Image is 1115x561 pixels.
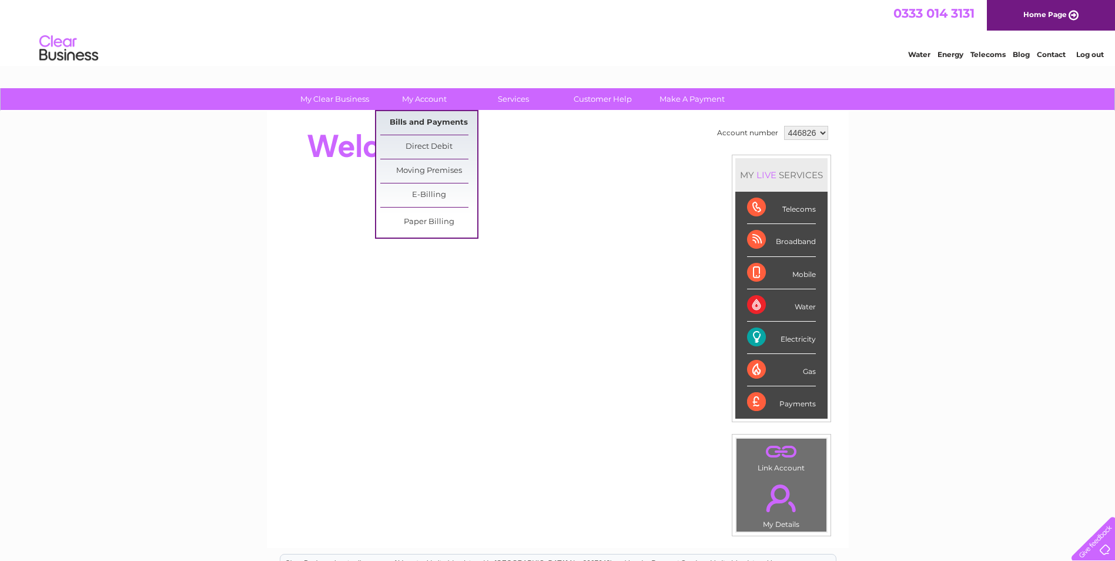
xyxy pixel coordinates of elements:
[380,159,477,183] a: Moving Premises
[286,88,383,110] a: My Clear Business
[736,475,827,532] td: My Details
[376,88,473,110] a: My Account
[747,354,816,386] div: Gas
[1076,50,1104,59] a: Log out
[644,88,741,110] a: Make A Payment
[1037,50,1066,59] a: Contact
[736,438,827,475] td: Link Account
[893,6,975,21] a: 0333 014 3131
[280,6,836,57] div: Clear Business is a trading name of Verastar Limited (registered in [GEOGRAPHIC_DATA] No. 3667643...
[554,88,651,110] a: Customer Help
[747,289,816,322] div: Water
[465,88,562,110] a: Services
[735,158,828,192] div: MY SERVICES
[714,123,781,143] td: Account number
[970,50,1006,59] a: Telecoms
[747,257,816,289] div: Mobile
[380,211,477,234] a: Paper Billing
[754,169,779,181] div: LIVE
[1013,50,1030,59] a: Blog
[380,111,477,135] a: Bills and Payments
[747,386,816,418] div: Payments
[739,442,823,462] a: .
[908,50,930,59] a: Water
[39,31,99,66] img: logo.png
[380,135,477,159] a: Direct Debit
[747,322,816,354] div: Electricity
[937,50,963,59] a: Energy
[380,183,477,207] a: E-Billing
[747,224,816,256] div: Broadband
[747,192,816,224] div: Telecoms
[739,477,823,519] a: .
